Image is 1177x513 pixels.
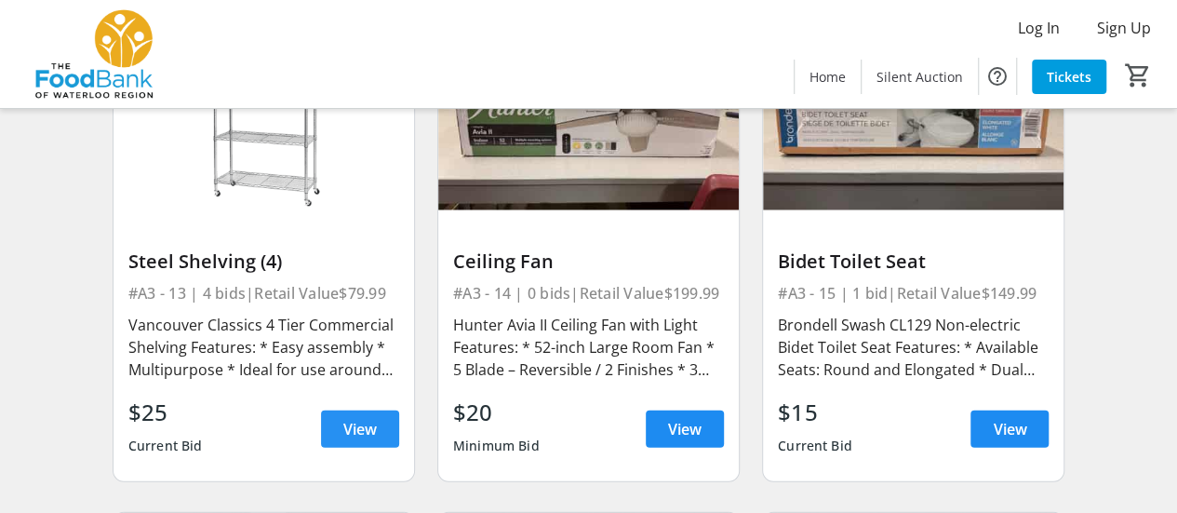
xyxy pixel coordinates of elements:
div: Steel Shelving (4) [128,250,399,273]
div: #A3 - 14 | 0 bids | Retail Value $199.99 [453,280,724,306]
div: $15 [778,396,852,429]
div: Current Bid [778,429,852,463]
div: Vancouver Classics 4 Tier Commercial Shelving Features: * Easy assembly * Multipurpose * Ideal fo... [128,314,399,381]
span: View [993,418,1026,440]
a: View [646,411,724,448]
img: Steel Shelving (4) [114,42,414,211]
div: $20 [453,396,540,429]
button: Log In [1003,13,1075,43]
img: Ceiling Fan [438,42,739,211]
img: Bidet Toilet Seat [763,42,1063,211]
div: #A3 - 15 | 1 bid | Retail Value $149.99 [778,280,1049,306]
span: Home [809,67,846,87]
span: Log In [1018,17,1060,39]
a: Home [795,60,861,94]
a: View [970,411,1049,448]
a: Tickets [1032,60,1106,94]
a: Silent Auction [862,60,978,94]
span: Tickets [1047,67,1091,87]
span: Silent Auction [876,67,963,87]
div: Minimum Bid [453,429,540,463]
a: View [321,411,399,448]
span: View [343,418,377,440]
div: Ceiling Fan [453,250,724,273]
img: The Food Bank of Waterloo Region's Logo [11,7,177,101]
span: View [668,418,702,440]
div: $25 [128,396,203,429]
div: Current Bid [128,429,203,463]
span: Sign Up [1097,17,1151,39]
div: Bidet Toilet Seat [778,250,1049,273]
div: Brondell Swash CL129 Non-electric Bidet Toilet Seat Features: * Available Seats: Round and Elonga... [778,314,1049,381]
button: Cart [1121,59,1155,92]
div: Hunter Avia II Ceiling Fan with Light Features: * 52-inch Large Room Fan * 5 Blade – Reversible /... [453,314,724,381]
button: Sign Up [1082,13,1166,43]
div: #A3 - 13 | 4 bids | Retail Value $79.99 [128,280,399,306]
button: Help [979,58,1016,95]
